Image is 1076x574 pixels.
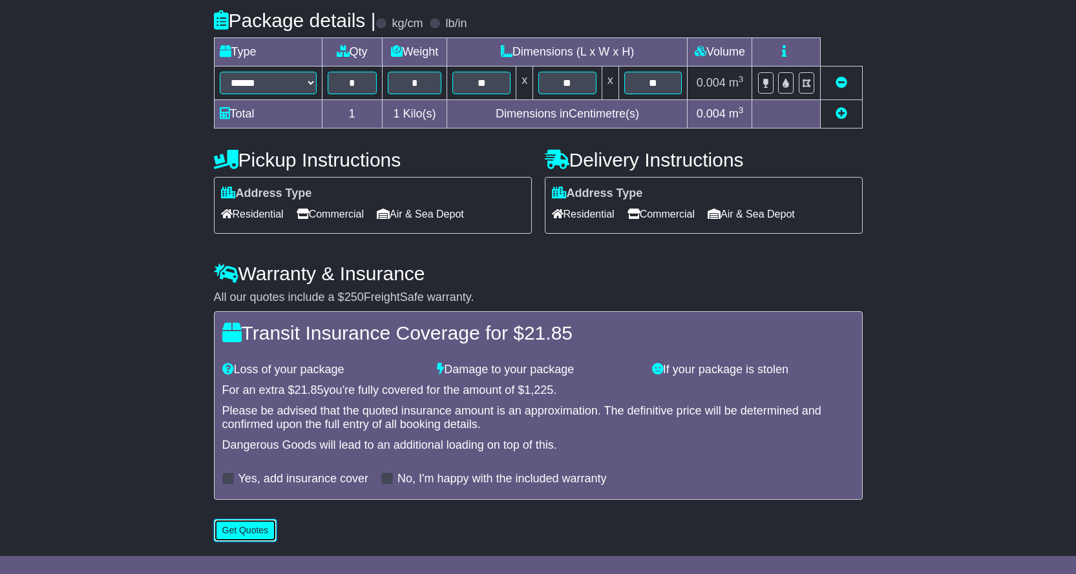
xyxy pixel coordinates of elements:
[697,76,726,89] span: 0.004
[628,204,695,224] span: Commercial
[545,149,863,170] h4: Delivery Instructions
[297,204,364,224] span: Commercial
[524,322,573,343] span: 21.85
[222,438,854,453] div: Dangerous Goods will lead to an additional loading on top of this.
[836,76,847,89] a: Remove this item
[392,17,423,31] label: kg/cm
[221,187,312,201] label: Address Type
[697,107,726,120] span: 0.004
[214,149,532,170] h4: Pickup Instructions
[836,107,847,120] a: Add new item
[552,204,615,224] span: Residential
[214,100,322,128] td: Total
[238,472,368,486] label: Yes, add insurance cover
[708,204,795,224] span: Air & Sea Depot
[447,100,688,128] td: Dimensions in Centimetre(s)
[397,472,607,486] label: No, I'm happy with the included warranty
[216,363,431,377] div: Loss of your package
[552,187,643,201] label: Address Type
[382,100,447,128] td: Kilo(s)
[322,38,382,67] td: Qty
[602,67,618,100] td: x
[322,100,382,128] td: 1
[516,67,533,100] td: x
[447,38,688,67] td: Dimensions (L x W x H)
[214,291,863,305] div: All our quotes include a $ FreightSafe warranty.
[377,204,464,224] span: Air & Sea Depot
[222,322,854,343] h4: Transit Insurance Coverage for $
[214,263,863,284] h4: Warranty & Insurance
[382,38,447,67] td: Weight
[222,384,854,398] div: For an extra $ you're fully covered for the amount of $ .
[646,363,861,377] div: If your package is stolen
[524,384,553,396] span: 1,225
[430,363,646,377] div: Damage to your package
[445,17,467,31] label: lb/in
[295,384,324,396] span: 21.85
[729,76,744,89] span: m
[344,291,364,303] span: 250
[214,519,277,542] button: Get Quotes
[393,107,399,120] span: 1
[221,204,284,224] span: Residential
[214,10,376,31] h4: Package details |
[688,38,752,67] td: Volume
[214,38,322,67] td: Type
[729,107,744,120] span: m
[222,404,854,432] div: Please be advised that the quoted insurance amount is an approximation. The definitive price will...
[739,105,744,115] sup: 3
[739,74,744,84] sup: 3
